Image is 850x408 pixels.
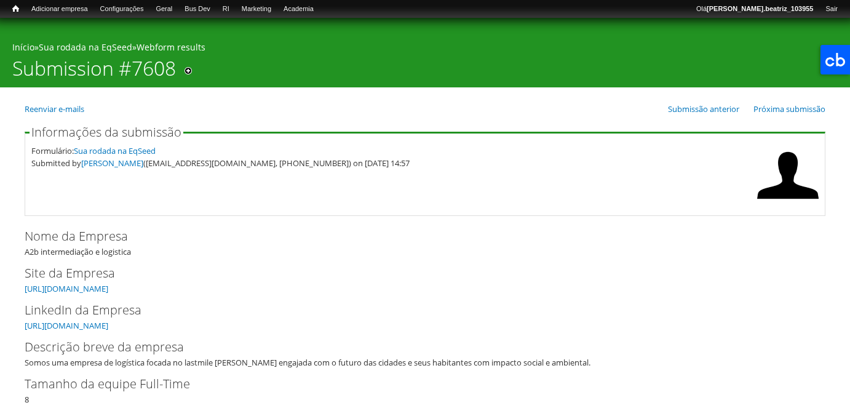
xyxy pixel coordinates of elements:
a: Marketing [236,3,277,15]
label: LinkedIn da Empresa [25,301,805,319]
a: Submissão anterior [668,103,739,114]
div: A2b intermediação e logistica [25,227,825,258]
a: Geral [149,3,178,15]
label: Site da Empresa [25,264,805,282]
a: Academia [277,3,320,15]
a: Sua rodada na EqSeed [39,41,132,53]
div: 8 [25,375,825,406]
legend: Informações da submissão [30,126,183,138]
a: Ver perfil do usuário. [757,198,819,209]
span: Início [12,4,19,13]
strong: [PERSON_NAME].beatriz_103955 [707,5,813,12]
a: Webform results [137,41,205,53]
a: Sua rodada na EqSeed [74,145,156,156]
a: [URL][DOMAIN_NAME] [25,283,108,294]
a: Início [12,41,34,53]
div: » » [12,41,838,57]
a: Olá[PERSON_NAME].beatriz_103955 [690,3,819,15]
label: Nome da Empresa [25,227,805,246]
a: [PERSON_NAME] [81,158,143,169]
a: RI [216,3,236,15]
label: Tamanho da equipe Full-Time [25,375,805,393]
div: Submitted by ([EMAIL_ADDRESS][DOMAIN_NAME], [PHONE_NUMBER]) on [DATE] 14:57 [31,157,751,169]
a: Reenviar e-mails [25,103,84,114]
a: Configurações [94,3,150,15]
h1: Submission #7608 [12,57,176,87]
img: Foto de genesio filho [757,145,819,206]
a: Sair [819,3,844,15]
a: Bus Dev [178,3,216,15]
label: Descrição breve da empresa [25,338,805,356]
a: Início [6,3,25,15]
a: Próxima submissão [753,103,825,114]
a: [URL][DOMAIN_NAME] [25,320,108,331]
div: Formulário: [31,145,751,157]
div: Somos uma empresa de logística focada no lastmile [PERSON_NAME] engajada com o futuro das cidades... [25,356,817,369]
a: Adicionar empresa [25,3,94,15]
